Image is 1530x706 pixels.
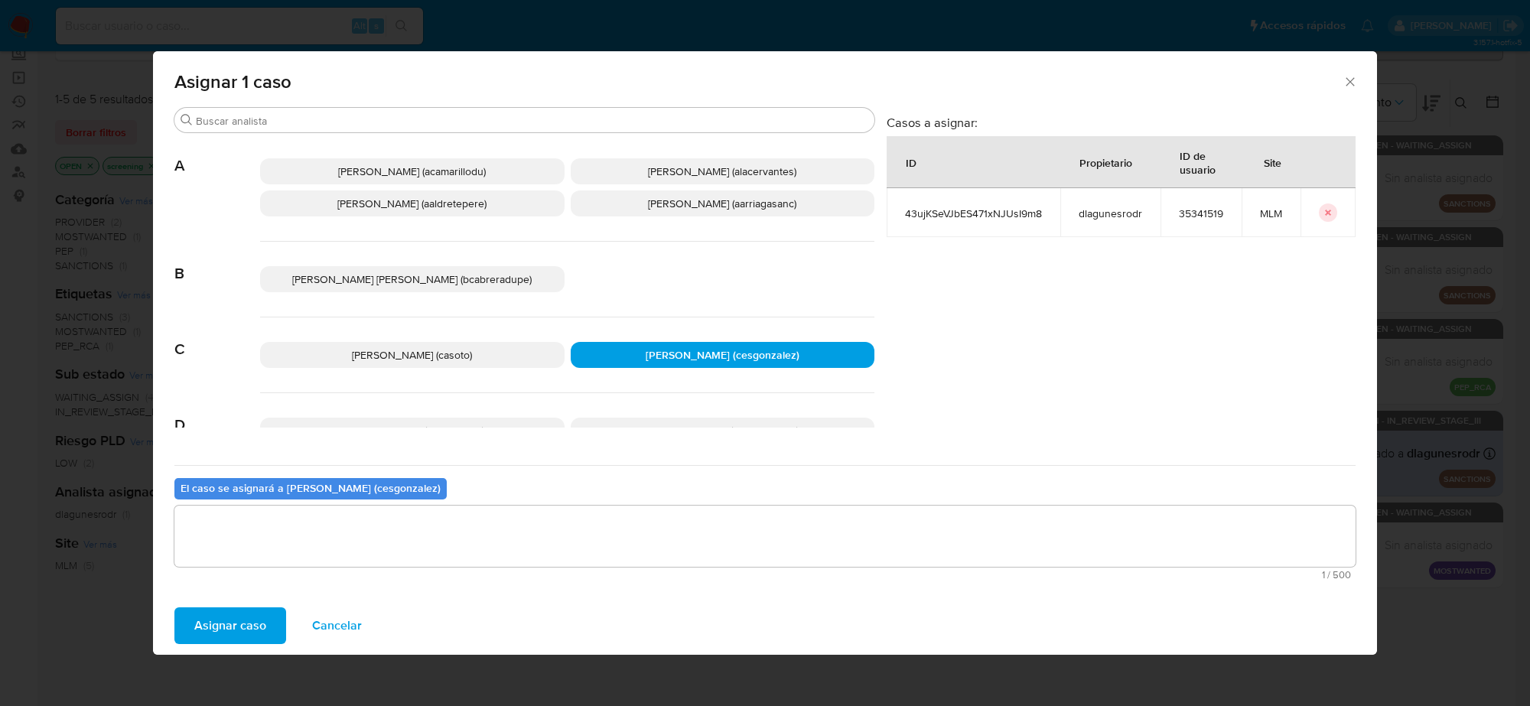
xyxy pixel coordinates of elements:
[1061,144,1151,181] div: Propietario
[571,158,875,184] div: [PERSON_NAME] (alacervantes)
[196,114,868,128] input: Buscar analista
[1079,207,1142,220] span: dlagunesrodr
[340,423,484,438] span: [PERSON_NAME] (dgoicochea)
[260,342,565,368] div: [PERSON_NAME] (casoto)
[174,317,260,359] span: C
[174,393,260,434] span: D
[337,196,487,211] span: [PERSON_NAME] (aaldretepere)
[887,115,1356,130] h3: Casos a asignar:
[174,607,286,644] button: Asignar caso
[1161,137,1241,187] div: ID de usuario
[260,190,565,216] div: [PERSON_NAME] (aaldretepere)
[292,272,532,287] span: [PERSON_NAME] [PERSON_NAME] (bcabreradupe)
[338,164,486,179] span: [PERSON_NAME] (acamarillodu)
[174,73,1343,91] span: Asignar 1 caso
[174,242,260,283] span: B
[352,347,472,363] span: [PERSON_NAME] (casoto)
[174,134,260,175] span: A
[571,418,875,444] div: [PERSON_NAME] (dlagunesrodr)
[571,342,875,368] div: [PERSON_NAME] (cesgonzalez)
[1245,144,1300,181] div: Site
[181,114,193,126] button: Buscar
[181,480,441,496] b: El caso se asignará a [PERSON_NAME] (cesgonzalez)
[153,51,1377,655] div: assign-modal
[646,347,799,363] span: [PERSON_NAME] (cesgonzalez)
[887,144,935,181] div: ID
[571,190,875,216] div: [PERSON_NAME] (aarriagasanc)
[646,423,799,438] span: [PERSON_NAME] (dlagunesrodr)
[1179,207,1223,220] span: 35341519
[260,158,565,184] div: [PERSON_NAME] (acamarillodu)
[1343,74,1356,88] button: Cerrar ventana
[648,196,796,211] span: [PERSON_NAME] (aarriagasanc)
[648,164,796,179] span: [PERSON_NAME] (alacervantes)
[292,607,382,644] button: Cancelar
[194,609,266,643] span: Asignar caso
[1260,207,1282,220] span: MLM
[260,418,565,444] div: [PERSON_NAME] (dgoicochea)
[312,609,362,643] span: Cancelar
[260,266,565,292] div: [PERSON_NAME] [PERSON_NAME] (bcabreradupe)
[905,207,1042,220] span: 43ujKSeVJbES471xNJUsI9m8
[1319,203,1337,222] button: icon-button
[179,570,1351,580] span: Máximo 500 caracteres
